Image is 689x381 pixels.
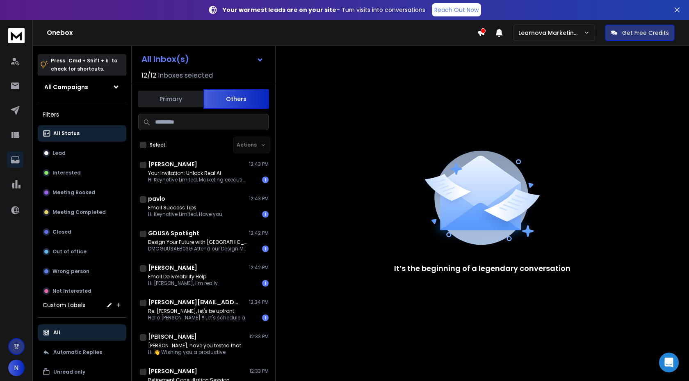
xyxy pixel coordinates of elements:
p: Email Deliverability Help [148,273,218,280]
button: All Campaigns [38,79,126,95]
button: Primary [138,90,203,108]
button: All Inbox(s) [135,51,270,67]
div: 1 [262,177,269,183]
p: Wrong person [52,268,89,275]
p: Re: [PERSON_NAME], let's be upfront [148,308,245,314]
button: Automatic Replies [38,344,126,360]
p: Hi [PERSON_NAME], I’m really [148,280,218,287]
h1: [PERSON_NAME][EMAIL_ADDRESS][DOMAIN_NAME] [148,298,238,306]
p: 12:43 PM [249,161,269,168]
button: Not Interested [38,283,126,299]
h1: Onebox [47,28,477,38]
h1: [PERSON_NAME] [148,264,197,272]
p: Lead [52,150,66,156]
a: Reach Out Now [432,3,481,16]
button: All Status [38,125,126,142]
button: Wrong person [38,263,126,280]
p: Design Your Future with [GEOGRAPHIC_DATA] [148,239,246,246]
button: Unread only [38,364,126,380]
p: 12:43 PM [249,195,269,202]
p: Hi 👋 Wishing you a productive [148,349,241,356]
div: 1 [262,314,269,321]
p: Interested [52,170,81,176]
button: Closed [38,224,126,240]
p: 12:33 PM [249,333,269,340]
p: Hello [PERSON_NAME] !! Let's schedule a [148,314,245,321]
button: Meeting Completed [38,204,126,220]
button: Interested [38,165,126,181]
p: Get Free Credits [622,29,669,37]
p: 12:34 PM [249,299,269,305]
button: N [8,360,25,376]
img: logo [8,28,25,43]
div: 1 [262,246,269,252]
p: [PERSON_NAME], have you tested that [148,342,241,349]
h1: All Campaigns [44,83,88,91]
p: Out of office [52,248,87,255]
button: Others [203,89,269,109]
button: Get Free Credits [605,25,675,41]
h3: Inboxes selected [158,71,213,80]
span: Cmd + Shift + k [67,56,110,65]
button: Meeting Booked [38,184,126,201]
p: Learnova Marketing Emails [518,29,584,37]
div: 1 [262,211,269,218]
p: Email Success Tips [148,204,222,211]
p: Not Interested [52,288,91,294]
h1: [PERSON_NAME] [148,367,197,375]
p: Press to check for shortcuts. [51,57,117,73]
p: DMCGDUSAEB03G Attend our Design Management [148,246,246,252]
button: All [38,324,126,341]
span: 12 / 12 [141,71,156,80]
h3: Filters [38,109,126,120]
h1: [PERSON_NAME] [148,160,197,168]
h1: pavlo [148,195,165,203]
h1: GDUSA Spotlight [148,229,199,237]
p: Automatic Replies [53,349,102,356]
div: Open Intercom Messenger [659,353,679,372]
p: Meeting Booked [52,189,95,196]
p: Hi Keynotive Limited, Have you [148,211,222,218]
h1: [PERSON_NAME] [148,333,197,341]
p: Hi Keynotive Limited, Marketing executives [148,177,246,183]
p: – Turn visits into conversations [223,6,425,14]
button: Out of office [38,243,126,260]
button: Lead [38,145,126,161]
p: 12:33 PM [249,368,269,374]
p: Your Invitation: Unlock Real AI [148,170,246,177]
p: Unread only [53,369,85,375]
p: 12:42 PM [249,264,269,271]
p: 12:42 PM [249,230,269,236]
p: Reach Out Now [434,6,479,14]
p: Meeting Completed [52,209,106,216]
p: Closed [52,229,71,235]
h1: All Inbox(s) [141,55,189,63]
p: It’s the beginning of a legendary conversation [394,263,570,274]
p: All Status [53,130,80,137]
strong: Your warmest leads are on your site [223,6,336,14]
p: All [53,329,60,336]
div: 1 [262,280,269,287]
label: Select [150,142,166,148]
h3: Custom Labels [43,301,85,309]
